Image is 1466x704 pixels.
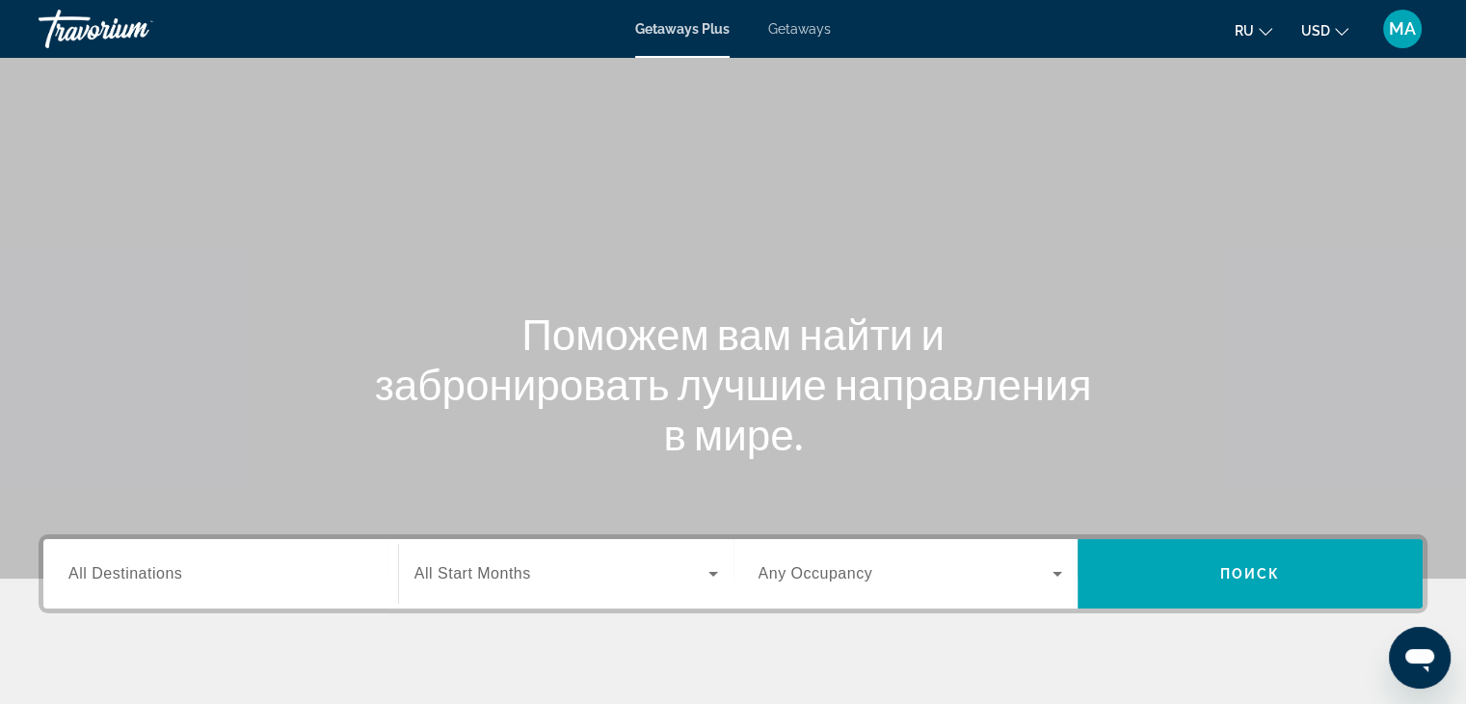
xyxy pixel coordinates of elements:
[1078,539,1423,609] button: Поиск
[1220,566,1281,582] span: Поиск
[1235,23,1254,39] span: ru
[1301,16,1348,44] button: Change currency
[635,21,730,37] a: Getaways Plus
[1389,19,1416,39] span: MA
[43,539,1423,609] div: Search widget
[372,309,1095,459] h1: Поможем вам найти и забронировать лучшие направления в мире.
[759,565,873,582] span: Any Occupancy
[1389,627,1451,689] iframe: Кнопка запуска окна обмена сообщениями
[1235,16,1272,44] button: Change language
[1301,23,1330,39] span: USD
[1377,9,1427,49] button: User Menu
[68,565,182,582] span: All Destinations
[39,4,231,54] a: Travorium
[414,565,531,582] span: All Start Months
[768,21,831,37] a: Getaways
